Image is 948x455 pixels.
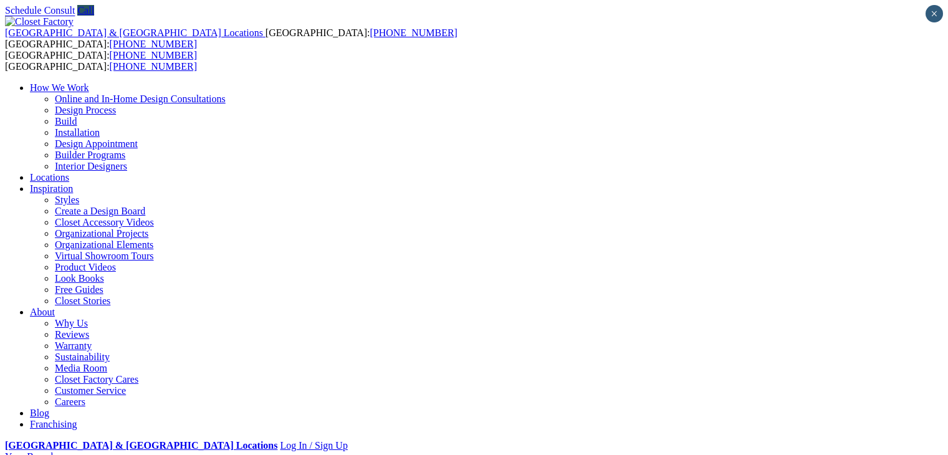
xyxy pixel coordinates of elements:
a: Franchising [30,419,77,429]
a: Careers [55,396,85,407]
a: How We Work [30,82,89,93]
a: Product Videos [55,262,116,272]
a: About [30,307,55,317]
a: Build [55,116,77,127]
a: Log In / Sign Up [280,440,347,451]
a: Virtual Showroom Tours [55,251,154,261]
a: Look Books [55,273,104,284]
span: [GEOGRAPHIC_DATA]: [GEOGRAPHIC_DATA]: [5,27,457,49]
button: Close [926,5,943,22]
a: [GEOGRAPHIC_DATA] & [GEOGRAPHIC_DATA] Locations [5,27,266,38]
a: Installation [55,127,100,138]
a: Reviews [55,329,89,340]
a: Interior Designers [55,161,127,171]
img: Closet Factory [5,16,74,27]
a: Blog [30,408,49,418]
a: Sustainability [55,352,110,362]
a: Closet Accessory Videos [55,217,154,228]
a: Closet Stories [55,295,110,306]
a: Organizational Elements [55,239,153,250]
a: Online and In-Home Design Consultations [55,93,226,104]
a: Media Room [55,363,107,373]
a: Builder Programs [55,150,125,160]
a: Organizational Projects [55,228,148,239]
a: [PHONE_NUMBER] [110,61,197,72]
a: Why Us [55,318,88,328]
a: [GEOGRAPHIC_DATA] & [GEOGRAPHIC_DATA] Locations [5,440,277,451]
a: [PHONE_NUMBER] [110,39,197,49]
a: Closet Factory Cares [55,374,138,385]
a: Design Appointment [55,138,138,149]
span: [GEOGRAPHIC_DATA] & [GEOGRAPHIC_DATA] Locations [5,27,263,38]
a: Schedule Consult [5,5,75,16]
a: Free Guides [55,284,103,295]
a: Locations [30,172,69,183]
a: Design Process [55,105,116,115]
a: Styles [55,194,79,205]
a: Warranty [55,340,92,351]
span: [GEOGRAPHIC_DATA]: [GEOGRAPHIC_DATA]: [5,50,197,72]
a: [PHONE_NUMBER] [110,50,197,60]
a: Call [77,5,94,16]
a: [PHONE_NUMBER] [370,27,457,38]
a: Create a Design Board [55,206,145,216]
a: Customer Service [55,385,126,396]
a: Inspiration [30,183,73,194]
